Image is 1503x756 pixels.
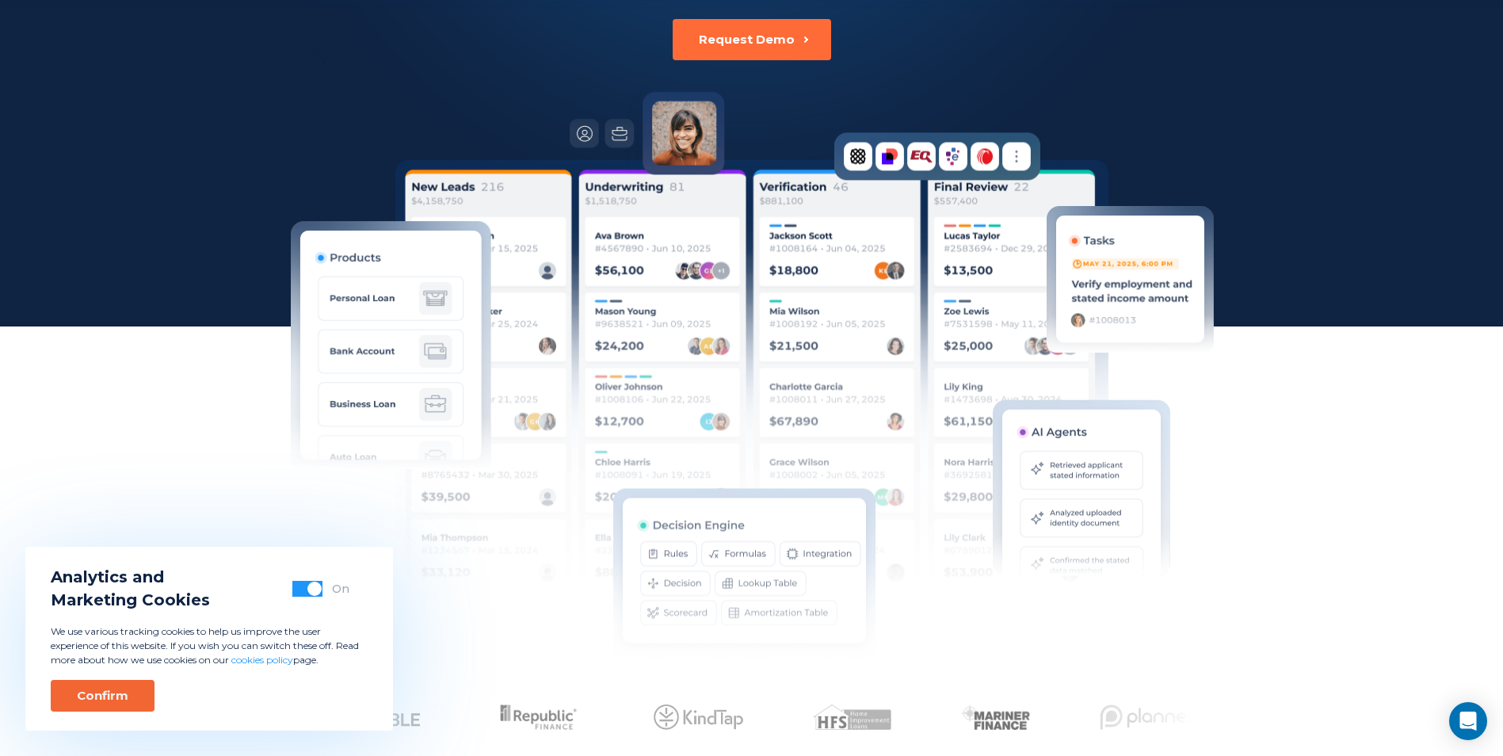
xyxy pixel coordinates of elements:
[51,566,210,589] span: Analytics and
[673,19,831,60] button: Request Demo
[77,688,128,704] div: Confirm
[961,704,1030,730] img: Client Logo 5
[51,680,154,712] button: Confirm
[332,581,349,597] div: On
[395,160,1108,612] img: Cards list
[1449,702,1487,740] div: Open Intercom Messenger
[51,624,368,667] p: We use various tracking cookies to help us improve the user experience of this website. If you wi...
[699,32,795,48] div: Request Demo
[813,704,891,730] img: Client Logo 4
[654,704,743,730] img: Client Logo 3
[231,654,293,666] a: cookies policy
[1100,704,1204,730] img: Client Logo 6
[490,704,585,730] img: Client Logo 2
[51,589,210,612] span: Marketing Cookies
